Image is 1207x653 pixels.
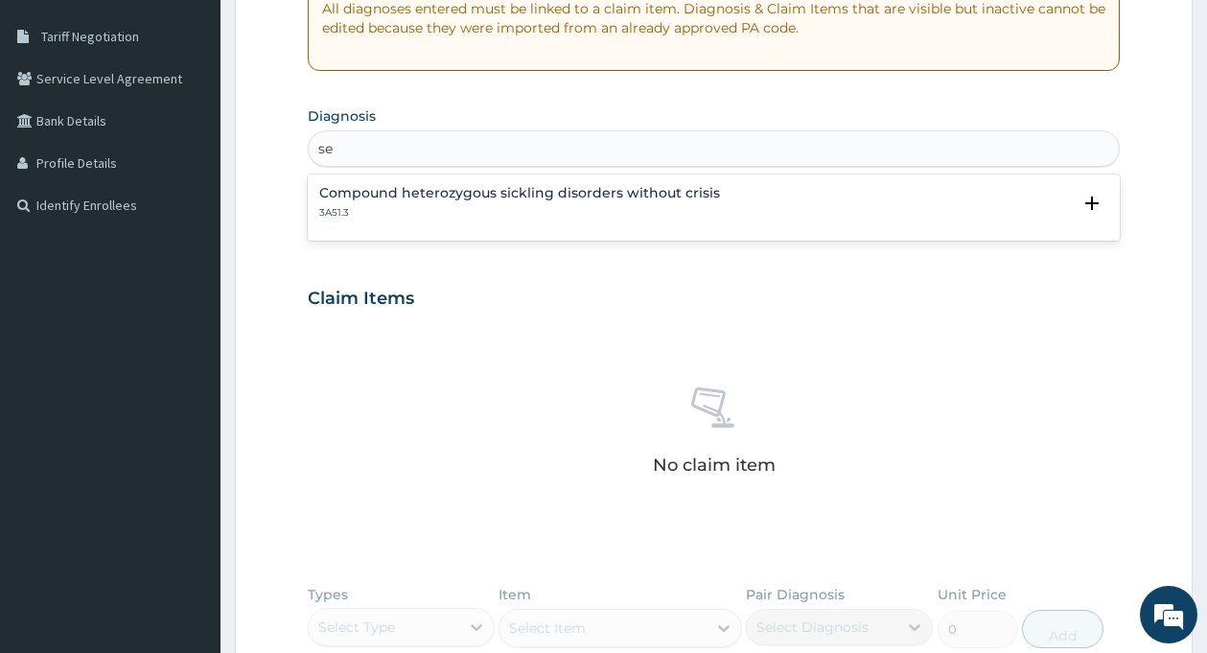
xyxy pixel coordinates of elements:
i: open select status [1080,192,1103,215]
span: We're online! [111,201,265,395]
h3: Claim Items [308,289,414,310]
textarea: Type your message and hit 'Enter' [10,443,365,510]
p: 3A51.3 [319,206,720,220]
span: Tariff Negotiation [41,28,139,45]
p: No claim item [653,455,776,475]
div: Chat with us now [100,107,322,132]
label: Diagnosis [308,106,376,126]
div: Minimize live chat window [314,10,360,56]
img: d_794563401_company_1708531726252_794563401 [35,96,78,144]
h4: Compound heterozygous sickling disorders without crisis [319,186,720,200]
